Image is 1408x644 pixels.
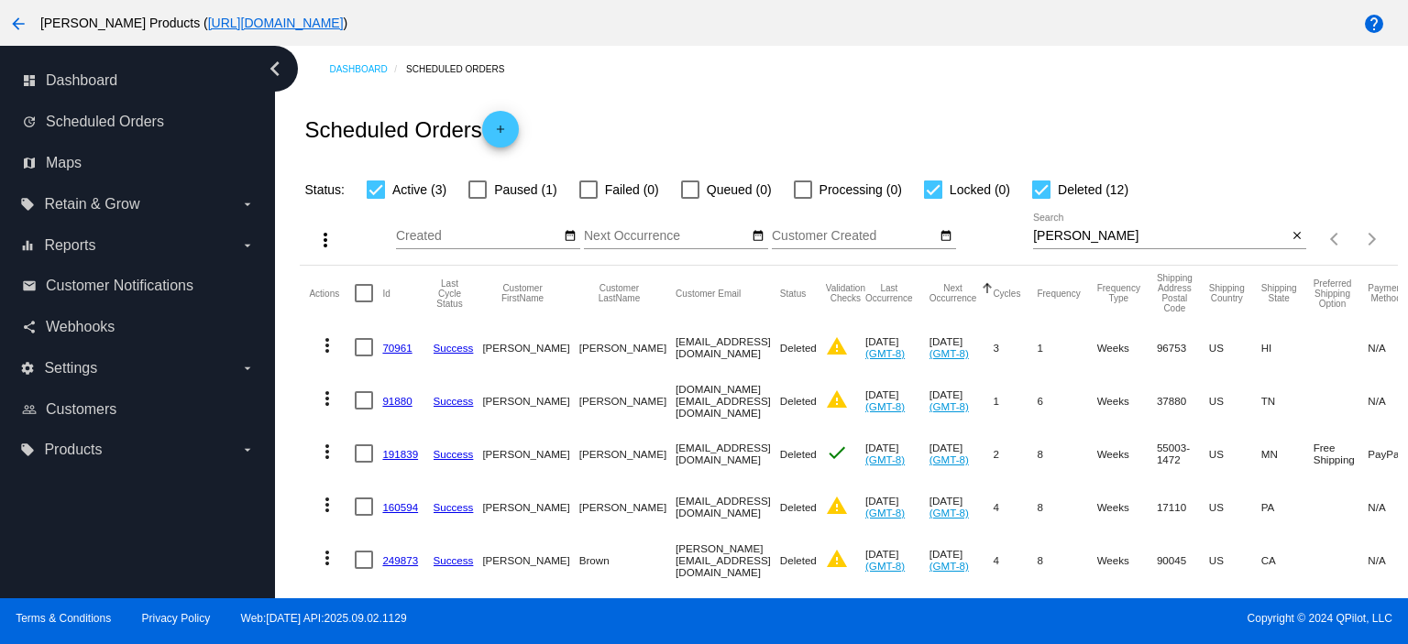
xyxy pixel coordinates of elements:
mat-cell: [DATE] [929,374,994,427]
a: 70961 [382,342,412,354]
a: update Scheduled Orders [22,107,255,136]
input: Created [396,229,561,244]
mat-icon: warning [826,335,848,357]
a: [URL][DOMAIN_NAME] [208,16,344,30]
mat-cell: [DATE] [865,586,929,639]
a: 160594 [382,501,418,513]
span: Maps [46,155,82,171]
button: Change sorting for Id [382,288,390,299]
a: (GMT-8) [865,453,905,465]
i: map [22,156,37,170]
mat-icon: warning [826,495,848,517]
i: people_outline [22,402,37,417]
mat-icon: more_vert [316,494,338,516]
mat-icon: arrow_back [7,13,29,35]
input: Customer Created [772,229,937,244]
button: Change sorting for Frequency [1037,288,1080,299]
mat-cell: US [1209,480,1261,533]
mat-icon: warning [826,388,848,410]
button: Change sorting for CustomerFirstName [482,283,562,303]
mat-cell: [EMAIL_ADDRESS][DOMAIN_NAME] [676,427,780,480]
i: equalizer [20,238,35,253]
span: Retain & Grow [44,196,139,213]
span: Deleted [780,448,817,460]
mat-header-cell: Validation Checks [826,266,865,321]
span: Active (3) [392,179,446,201]
span: Copyright © 2024 QPilot, LLC [720,612,1392,625]
mat-icon: add [489,123,511,145]
span: Queued (0) [707,179,772,201]
button: Change sorting for FrequencyType [1097,283,1140,303]
a: email Customer Notifications [22,271,255,300]
span: Dashboard [46,72,117,89]
span: Customers [46,401,116,418]
mat-cell: [EMAIL_ADDRESS][DOMAIN_NAME] [676,586,780,639]
span: Webhooks [46,319,115,335]
mat-cell: [DATE] [865,427,929,480]
mat-cell: TN [1261,374,1314,427]
span: [PERSON_NAME] Products ( ) [40,16,347,30]
mat-cell: CA [1261,533,1314,586]
button: Change sorting for Status [780,288,806,299]
a: (GMT-8) [929,347,969,359]
mat-header-cell: Actions [309,266,355,321]
mat-cell: PA [1261,480,1314,533]
a: (GMT-8) [865,560,905,572]
a: share Webhooks [22,312,255,342]
mat-cell: [DATE] [929,321,994,374]
mat-cell: [DOMAIN_NAME][EMAIL_ADDRESS][DOMAIN_NAME] [676,374,780,427]
button: Change sorting for LastOccurrenceUtc [865,283,913,303]
a: (GMT-8) [929,560,969,572]
button: Change sorting for PaymentMethod.Type [1368,283,1403,303]
mat-cell: [PERSON_NAME] [482,586,578,639]
mat-cell: [DATE] [865,374,929,427]
a: map Maps [22,148,255,178]
mat-cell: 8 [1037,427,1096,480]
mat-cell: OR [1261,586,1314,639]
span: Deleted (12) [1058,179,1128,201]
mat-cell: US [1209,533,1261,586]
mat-cell: 1 [993,374,1037,427]
mat-icon: more_vert [316,441,338,463]
mat-cell: [PERSON_NAME] [482,374,578,427]
span: Settings [44,360,97,377]
i: update [22,115,37,129]
a: 91880 [382,395,412,407]
span: Customer Notifications [46,278,193,294]
mat-cell: Free Shipping [1314,427,1369,480]
mat-cell: [PERSON_NAME][EMAIL_ADDRESS][DOMAIN_NAME] [676,533,780,586]
a: (GMT-8) [865,347,905,359]
mat-cell: HI [1261,321,1314,374]
input: Search [1033,229,1287,244]
a: Scheduled Orders [406,55,521,83]
mat-cell: Weeks [1097,321,1157,374]
mat-icon: check [826,442,848,464]
button: Clear [1287,227,1306,246]
button: Change sorting for NextOccurrenceUtc [929,283,977,303]
span: Processing (0) [819,179,902,201]
mat-cell: US [1209,427,1261,480]
mat-cell: [PERSON_NAME] [579,321,676,374]
i: local_offer [20,197,35,212]
a: Terms & Conditions [16,612,111,625]
mat-cell: [DATE] [929,480,994,533]
span: Deleted [780,501,817,513]
a: (GMT-8) [929,400,969,412]
span: Paused (1) [494,179,556,201]
i: share [22,320,37,334]
mat-cell: 17110 [1157,480,1209,533]
mat-cell: 3 [993,321,1037,374]
mat-icon: close [1291,229,1303,244]
span: Status: [304,182,345,197]
mat-cell: 55003-1472 [1157,427,1209,480]
mat-cell: Months [1097,586,1157,639]
mat-icon: date_range [564,229,577,244]
h2: Scheduled Orders [304,111,518,147]
i: arrow_drop_down [240,197,255,212]
mat-icon: warning [826,548,848,570]
mat-icon: more_vert [314,229,336,251]
i: local_offer [20,442,35,457]
mat-cell: 4 [993,480,1037,533]
mat-icon: date_range [752,229,764,244]
mat-cell: 2 [993,427,1037,480]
